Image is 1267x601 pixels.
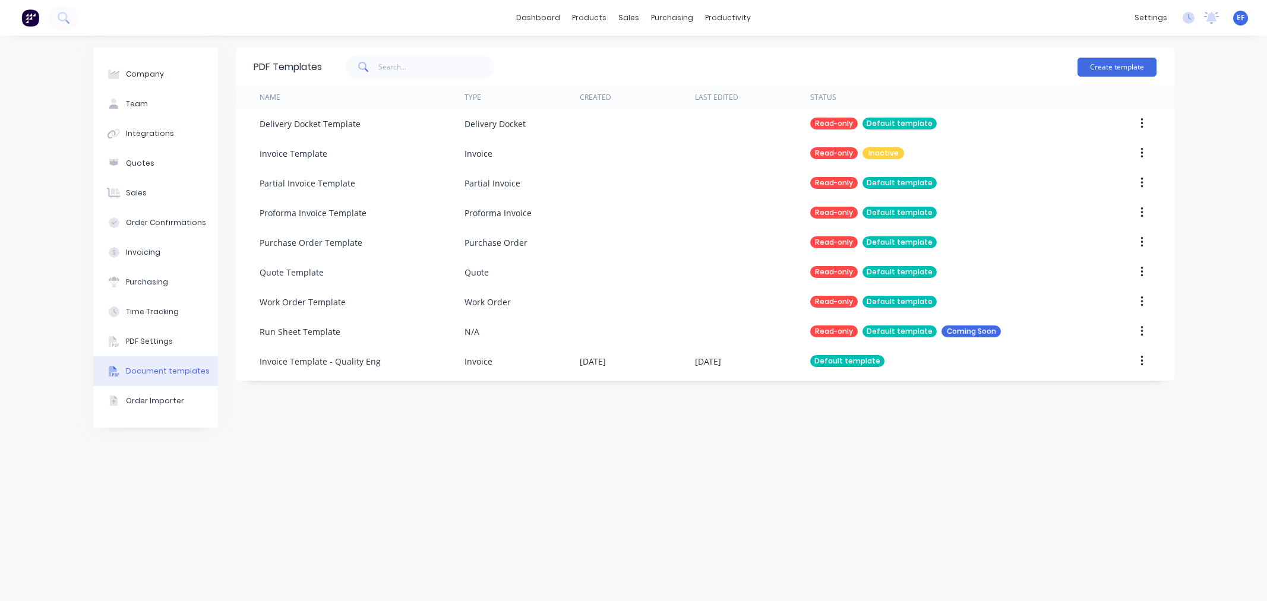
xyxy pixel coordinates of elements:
[566,9,612,27] div: products
[93,297,218,327] button: Time Tracking
[810,177,858,189] div: Read-only
[580,355,606,368] div: [DATE]
[260,118,361,130] div: Delivery Docket Template
[126,188,147,198] div: Sales
[260,236,362,249] div: Purchase Order Template
[612,9,645,27] div: sales
[126,158,154,169] div: Quotes
[465,296,511,308] div: Work Order
[465,325,479,338] div: N/A
[580,92,611,103] div: Created
[810,236,858,248] div: Read-only
[810,147,858,159] div: Read-only
[93,178,218,208] button: Sales
[93,356,218,386] button: Document templates
[93,208,218,238] button: Order Confirmations
[465,207,532,219] div: Proforma Invoice
[465,147,492,160] div: Invoice
[1129,9,1173,27] div: settings
[699,9,757,27] div: productivity
[260,207,366,219] div: Proforma Invoice Template
[260,177,355,189] div: Partial Invoice Template
[810,355,884,367] div: Default template
[1078,58,1157,77] button: Create template
[810,92,836,103] div: Status
[260,325,340,338] div: Run Sheet Template
[93,386,218,416] button: Order Importer
[93,327,218,356] button: PDF Settings
[93,148,218,178] button: Quotes
[862,147,904,159] div: Inactive
[941,325,1001,337] div: Coming Soon
[465,266,489,279] div: Quote
[93,89,218,119] button: Team
[126,396,184,406] div: Order Importer
[862,296,937,308] div: Default template
[465,92,481,103] div: Type
[126,366,210,377] div: Document templates
[810,266,858,278] div: Read-only
[126,336,173,347] div: PDF Settings
[93,119,218,148] button: Integrations
[93,59,218,89] button: Company
[465,236,527,249] div: Purchase Order
[862,177,937,189] div: Default template
[810,325,858,337] div: Read-only
[510,9,566,27] a: dashboard
[126,247,160,258] div: Invoicing
[260,296,346,308] div: Work Order Template
[254,60,322,74] div: PDF Templates
[1237,12,1244,23] span: EF
[862,236,937,248] div: Default template
[465,177,520,189] div: Partial Invoice
[126,99,148,109] div: Team
[93,267,218,297] button: Purchasing
[21,9,39,27] img: Factory
[126,277,168,287] div: Purchasing
[862,266,937,278] div: Default template
[645,9,699,27] div: purchasing
[260,147,327,160] div: Invoice Template
[126,69,164,80] div: Company
[126,306,179,317] div: Time Tracking
[93,238,218,267] button: Invoicing
[260,92,280,103] div: Name
[126,128,174,139] div: Integrations
[465,118,526,130] div: Delivery Docket
[810,118,858,129] div: Read-only
[862,207,937,219] div: Default template
[695,92,738,103] div: Last Edited
[465,355,492,368] div: Invoice
[695,355,721,368] div: [DATE]
[260,355,381,368] div: Invoice Template - Quality Eng
[810,207,858,219] div: Read-only
[810,296,858,308] div: Read-only
[378,55,494,79] input: Search...
[126,217,206,228] div: Order Confirmations
[862,118,937,129] div: Default template
[260,266,324,279] div: Quote Template
[862,325,937,337] div: Default template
